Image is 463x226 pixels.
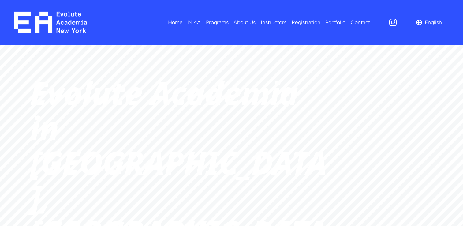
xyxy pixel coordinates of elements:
div: language picker [416,17,449,28]
a: Instagram [388,18,398,27]
img: EA [14,12,87,33]
a: Home [168,17,183,28]
span: English [425,17,442,27]
a: Contact [351,17,370,28]
a: folder dropdown [188,17,201,28]
a: Registration [292,17,320,28]
span: MMA [188,17,201,27]
a: folder dropdown [206,17,229,28]
a: About Us [233,17,256,28]
a: Instructors [261,17,286,28]
span: Programs [206,17,229,27]
a: Portfolio [325,17,345,28]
